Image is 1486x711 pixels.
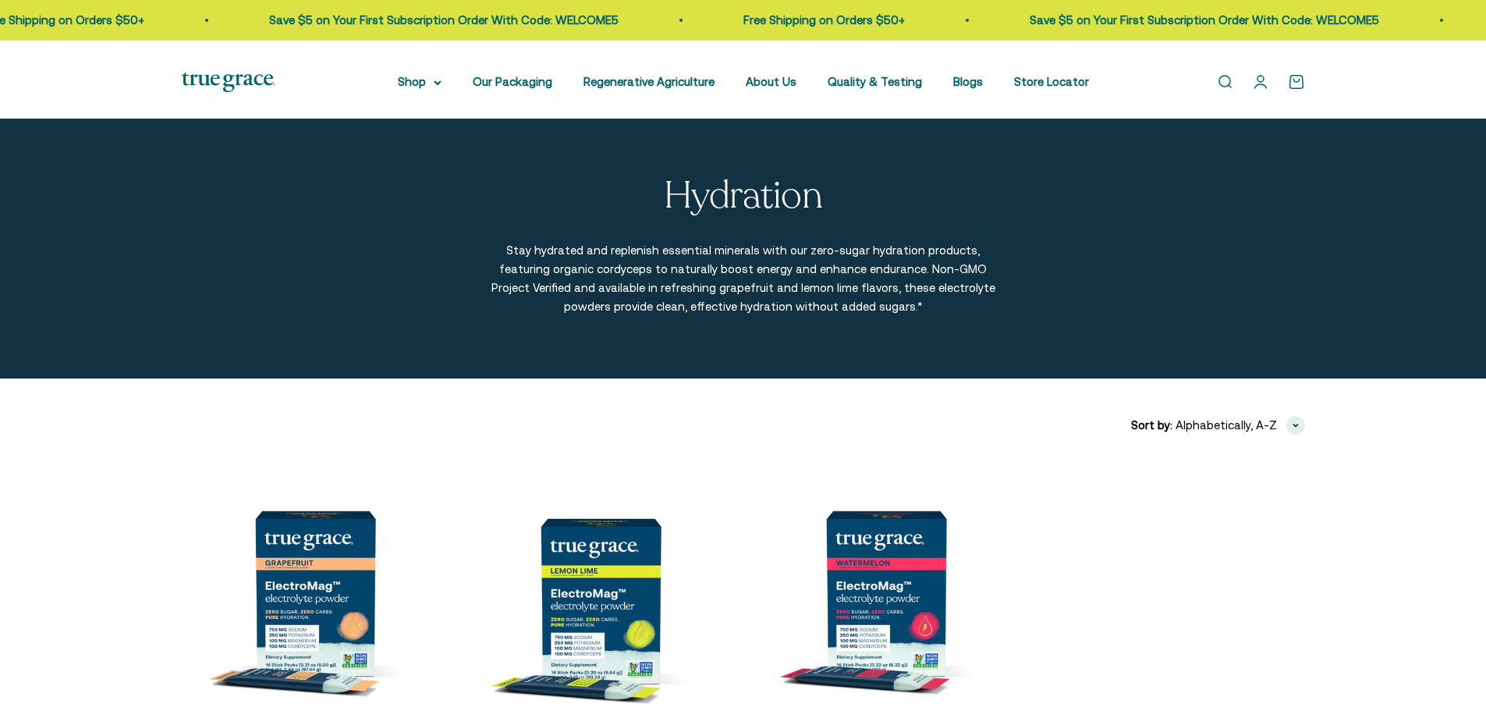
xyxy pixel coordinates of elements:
a: About Us [746,75,796,88]
a: Blogs [953,75,983,88]
a: Quality & Testing [828,75,922,88]
span: Sort by: [1131,416,1172,435]
p: Save $5 on Your First Subscription Order With Code: WELCOME5 [1030,11,1379,30]
a: Our Packaging [473,75,552,88]
p: Stay hydrated and replenish essential minerals with our zero-sugar hydration products, featuring ... [490,241,997,316]
p: Save $5 on Your First Subscription Order With Code: WELCOME5 [269,11,619,30]
button: Alphabetically, A-Z [1176,416,1305,435]
span: Alphabetically, A-Z [1176,416,1277,435]
p: Hydration [664,176,823,217]
a: Free Shipping on Orders $50+ [743,13,905,27]
a: Regenerative Agriculture [583,75,715,88]
a: Store Locator [1014,75,1089,88]
summary: Shop [398,73,442,91]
